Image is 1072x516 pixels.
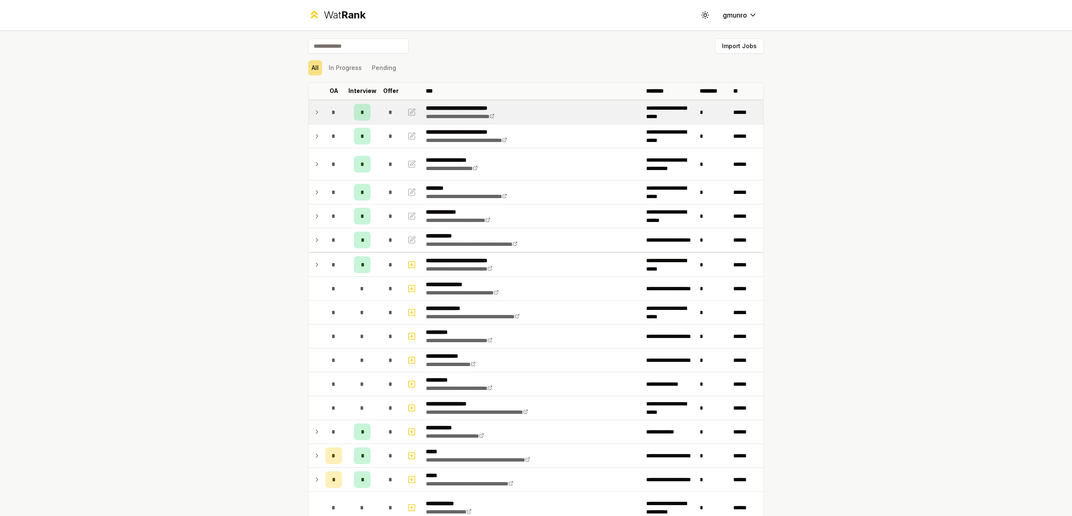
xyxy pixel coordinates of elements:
button: In Progress [325,60,365,75]
button: Import Jobs [715,39,764,54]
p: Offer [383,87,399,95]
p: OA [330,87,338,95]
button: Pending [368,60,399,75]
div: Wat [324,8,366,22]
a: WatRank [308,8,366,22]
p: Interview [348,87,376,95]
span: Rank [341,9,366,21]
button: All [308,60,322,75]
span: gmunro [723,10,747,20]
button: gmunro [716,8,764,23]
